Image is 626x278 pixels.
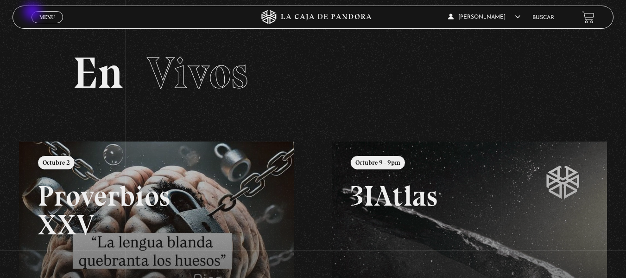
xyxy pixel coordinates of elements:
span: Cerrar [36,22,58,29]
h2: En [73,51,554,95]
a: View your shopping cart [582,11,594,23]
span: Vivos [147,46,248,99]
span: Menu [39,14,55,20]
a: Buscar [532,15,554,20]
span: [PERSON_NAME] [448,14,520,20]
